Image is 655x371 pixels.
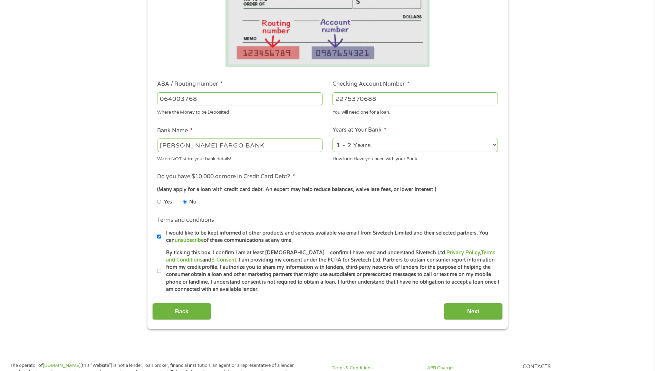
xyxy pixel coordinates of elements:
a: [DOMAIN_NAME] [43,363,80,368]
label: Do you have $10,000 or more in Credit Card Debt? [157,173,295,180]
label: I would like to be kept informed of other products and services available via email from Sivetech... [161,229,500,244]
label: Terms and conditions [157,217,214,224]
h4: Contacts [523,364,610,370]
input: Back [152,303,211,320]
a: E-Consent [211,257,236,263]
input: 263177916 [157,92,322,105]
input: 345634636 [333,92,498,105]
div: (Many apply for a loan with credit card debt. An expert may help reduce balances, waive late fees... [157,186,498,193]
label: Bank Name [157,127,193,134]
label: Years at Your Bank [333,126,386,134]
div: You will need one for a loan. [333,107,498,116]
a: unsubscribe [175,237,204,243]
a: Terms and Conditions [166,250,495,263]
div: How long Have you been with your Bank [333,153,498,162]
div: Where the Money to be Deposited [157,107,322,116]
input: Next [444,303,503,320]
label: By ticking this box, I confirm I am at least [DEMOGRAPHIC_DATA]. I confirm I have read and unders... [161,249,500,293]
label: ABA / Routing number [157,80,223,88]
label: Yes [164,198,172,206]
div: We do NOT store your bank details! [157,153,322,162]
label: Checking Account Number [333,80,410,88]
a: Privacy Policy [446,250,480,256]
label: No [189,198,196,206]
